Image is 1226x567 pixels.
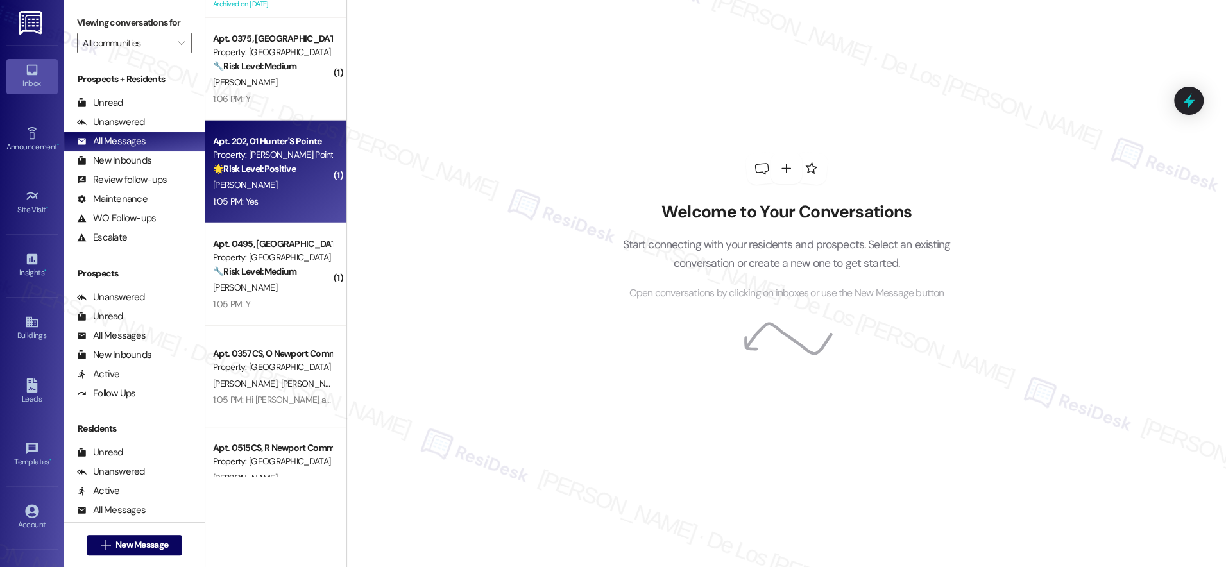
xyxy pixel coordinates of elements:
[213,360,332,374] div: Property: [GEOGRAPHIC_DATA]
[83,33,171,53] input: All communities
[213,251,332,264] div: Property: [GEOGRAPHIC_DATA]
[6,437,58,472] a: Templates •
[77,504,146,517] div: All Messages
[280,378,345,389] span: [PERSON_NAME]
[178,38,185,48] i: 
[77,115,145,129] div: Unanswered
[77,446,123,459] div: Unread
[6,375,58,409] a: Leads
[101,540,110,550] i: 
[115,538,168,552] span: New Message
[213,298,250,310] div: 1:05 PM: Y
[44,266,46,275] span: •
[213,196,259,207] div: 1:05 PM: Yes
[77,368,120,381] div: Active
[64,267,205,280] div: Prospects
[213,60,296,72] strong: 🔧 Risk Level: Medium
[213,46,332,59] div: Property: [GEOGRAPHIC_DATA]
[77,231,127,244] div: Escalate
[213,237,332,251] div: Apt. 0495, [GEOGRAPHIC_DATA]
[77,96,123,110] div: Unread
[77,465,145,478] div: Unanswered
[603,202,970,223] h2: Welcome to Your Conversations
[213,472,277,484] span: [PERSON_NAME]
[213,179,277,190] span: [PERSON_NAME]
[64,422,205,436] div: Residents
[213,441,332,455] div: Apt. 0515CS, R Newport Commons II
[77,154,151,167] div: New Inbounds
[213,163,296,174] strong: 🌟 Risk Level: Positive
[77,13,192,33] label: Viewing conversations for
[213,378,281,389] span: [PERSON_NAME]
[19,11,45,35] img: ResiDesk Logo
[6,248,58,283] a: Insights •
[46,203,48,212] span: •
[77,192,148,206] div: Maintenance
[603,235,970,272] p: Start connecting with your residents and prospects. Select an existing conversation or create a n...
[77,212,156,225] div: WO Follow-ups
[629,285,944,301] span: Open conversations by clicking on inboxes or use the New Message button
[213,76,277,88] span: [PERSON_NAME]
[77,348,151,362] div: New Inbounds
[77,291,145,304] div: Unanswered
[49,455,51,464] span: •
[213,266,296,277] strong: 🔧 Risk Level: Medium
[77,329,146,343] div: All Messages
[6,185,58,220] a: Site Visit •
[57,140,59,149] span: •
[213,148,332,162] div: Property: [PERSON_NAME] Pointe
[77,387,136,400] div: Follow Ups
[77,310,123,323] div: Unread
[77,135,146,148] div: All Messages
[6,59,58,94] a: Inbox
[213,135,332,148] div: Apt. 202, 01 Hunter'S Pointe
[6,311,58,346] a: Buildings
[6,500,58,535] a: Account
[213,32,332,46] div: Apt. 0375, [GEOGRAPHIC_DATA]
[64,72,205,86] div: Prospects + Residents
[213,347,332,360] div: Apt. 0357CS, O Newport Commons II
[87,535,182,555] button: New Message
[213,394,1031,405] div: 1:05 PM: Hi [PERSON_NAME] and [PERSON_NAME]! I'm checking in on your latest work order (MISCELLAN...
[213,282,277,293] span: [PERSON_NAME]
[213,455,332,468] div: Property: [GEOGRAPHIC_DATA]
[213,93,250,105] div: 1:06 PM: Y
[77,484,120,498] div: Active
[77,173,167,187] div: Review follow-ups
